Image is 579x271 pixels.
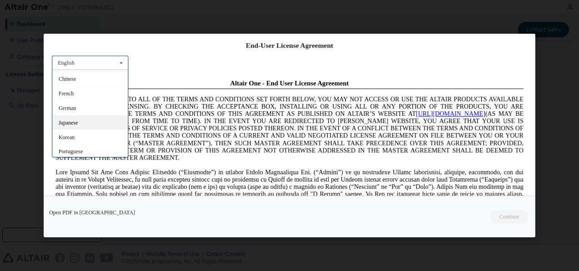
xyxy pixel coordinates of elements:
a: Open PDF in [GEOGRAPHIC_DATA] [49,210,135,215]
span: Chinese [59,76,76,83]
span: Lore Ipsumd Sit Ame Cons Adipisc Elitseddo (“Eiusmodte”) in utlabor Etdolo Magnaaliqua Eni. (“Adm... [4,93,472,158]
span: Japanese [59,120,78,126]
span: Portuguese [59,149,83,155]
span: Altair One - End User License Agreement [178,4,297,11]
a: [URL][DOMAIN_NAME] [364,35,433,42]
span: German [59,105,76,111]
span: IF YOU DO NOT AGREE TO ALL OF THE TERMS AND CONDITIONS SET FORTH BELOW, YOU MAY NOT ACCESS OR USE... [4,20,472,85]
span: French [59,91,74,97]
span: Korean [59,134,75,141]
div: End-User License Agreement [52,41,527,50]
div: English [58,60,75,66]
